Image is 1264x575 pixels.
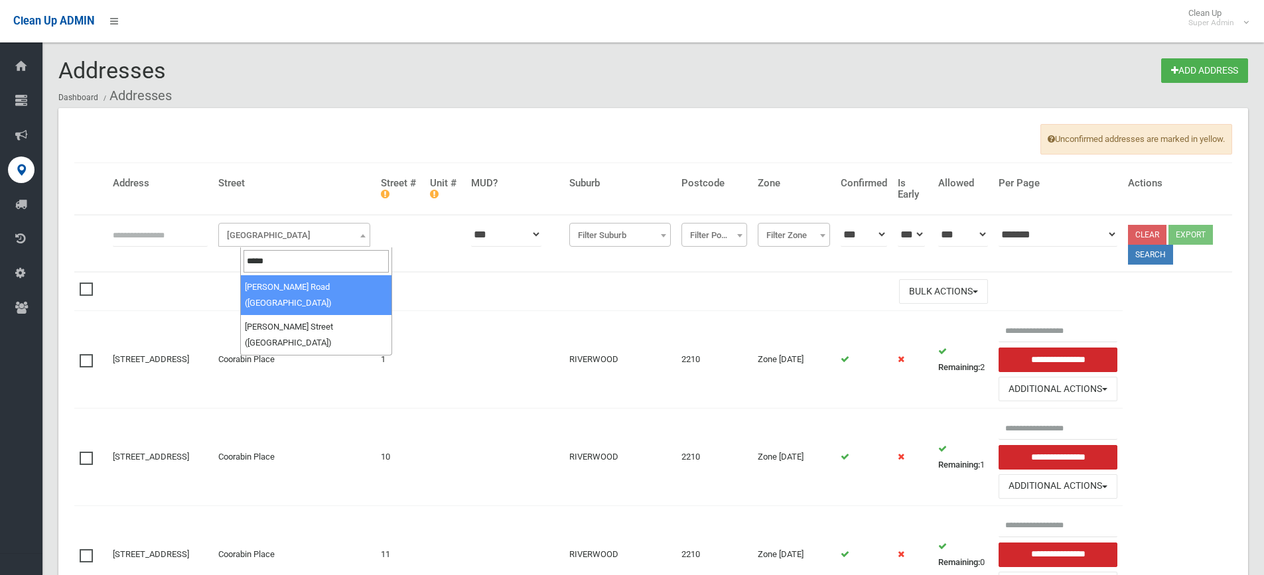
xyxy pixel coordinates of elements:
[222,226,367,245] span: Filter Street
[381,178,419,200] h4: Street #
[58,57,166,84] span: Addresses
[999,474,1118,499] button: Additional Actions
[681,178,747,189] h4: Postcode
[564,311,676,409] td: RIVERWOOD
[898,178,928,200] h4: Is Early
[376,409,425,506] td: 10
[752,311,835,409] td: Zone [DATE]
[471,178,559,189] h4: MUD?
[113,354,189,364] a: [STREET_ADDRESS]
[218,223,370,247] span: Filter Street
[933,311,993,409] td: 2
[1188,18,1234,28] small: Super Admin
[933,409,993,506] td: 1
[569,178,671,189] h4: Suburb
[999,377,1118,401] button: Additional Actions
[676,409,752,506] td: 2210
[676,311,752,409] td: 2210
[758,223,830,247] span: Filter Zone
[1040,124,1232,155] span: Unconfirmed addresses are marked in yellow.
[758,178,830,189] h4: Zone
[841,178,887,189] h4: Confirmed
[938,178,987,189] h4: Allowed
[938,460,980,470] strong: Remaining:
[681,223,747,247] span: Filter Postcode
[58,93,98,102] a: Dashboard
[100,84,172,108] li: Addresses
[564,409,676,506] td: RIVERWOOD
[1168,225,1213,245] button: Export
[213,311,376,409] td: Coorabin Place
[569,223,671,247] span: Filter Suburb
[752,409,835,506] td: Zone [DATE]
[376,311,425,409] td: 1
[241,275,391,315] li: [PERSON_NAME] Road ([GEOGRAPHIC_DATA])
[1182,8,1247,28] span: Clean Up
[113,452,189,462] a: [STREET_ADDRESS]
[430,178,460,200] h4: Unit #
[938,362,980,372] strong: Remaining:
[213,409,376,506] td: Coorabin Place
[113,549,189,559] a: [STREET_ADDRESS]
[218,178,370,189] h4: Street
[1161,58,1248,83] a: Add Address
[685,226,744,245] span: Filter Postcode
[13,15,94,27] span: Clean Up ADMIN
[1128,178,1227,189] h4: Actions
[999,178,1118,189] h4: Per Page
[113,178,208,189] h4: Address
[241,315,391,355] li: [PERSON_NAME] Street ([GEOGRAPHIC_DATA])
[761,226,827,245] span: Filter Zone
[899,279,988,304] button: Bulk Actions
[1128,245,1173,265] button: Search
[1128,225,1166,245] a: Clear
[573,226,667,245] span: Filter Suburb
[938,557,980,567] strong: Remaining:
